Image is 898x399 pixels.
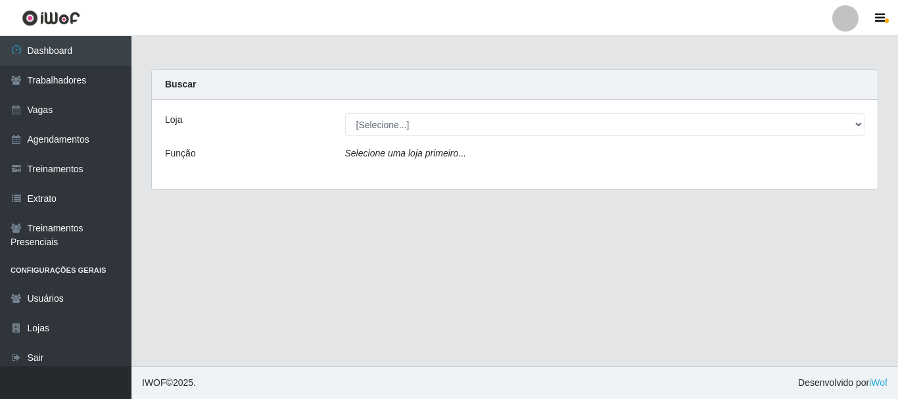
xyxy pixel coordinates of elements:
strong: Buscar [165,79,196,89]
label: Função [165,147,196,160]
img: CoreUI Logo [22,10,80,26]
span: Desenvolvido por [798,376,887,390]
span: IWOF [142,377,166,388]
label: Loja [165,113,182,127]
span: © 2025 . [142,376,196,390]
i: Selecione uma loja primeiro... [345,148,466,158]
a: iWof [869,377,887,388]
